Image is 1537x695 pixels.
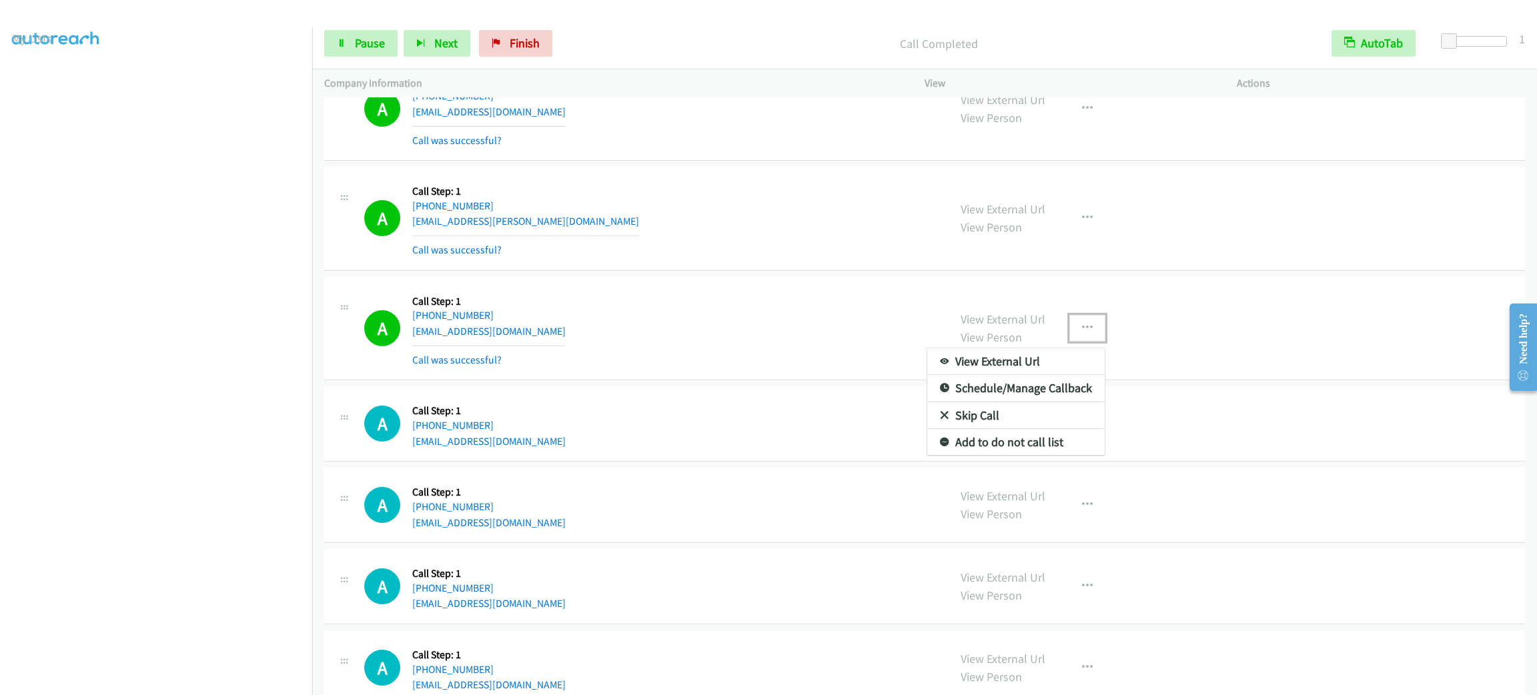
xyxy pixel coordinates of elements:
a: View External Url [927,348,1105,375]
iframe: To enrich screen reader interactions, please activate Accessibility in Grammarly extension settings [12,59,312,693]
h1: A [364,650,400,686]
a: Skip Call [927,402,1105,429]
a: My Lists [12,31,52,46]
a: Schedule/Manage Callback [927,375,1105,402]
div: The call is yet to be attempted [364,406,400,442]
div: The call is yet to be attempted [364,487,400,523]
iframe: Resource Center [1498,294,1537,400]
div: The call is yet to be attempted [364,568,400,604]
div: The call is yet to be attempted [364,650,400,686]
h1: A [364,568,400,604]
a: Add to do not call list [927,429,1105,456]
h1: A [364,487,400,523]
h1: A [364,406,400,442]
